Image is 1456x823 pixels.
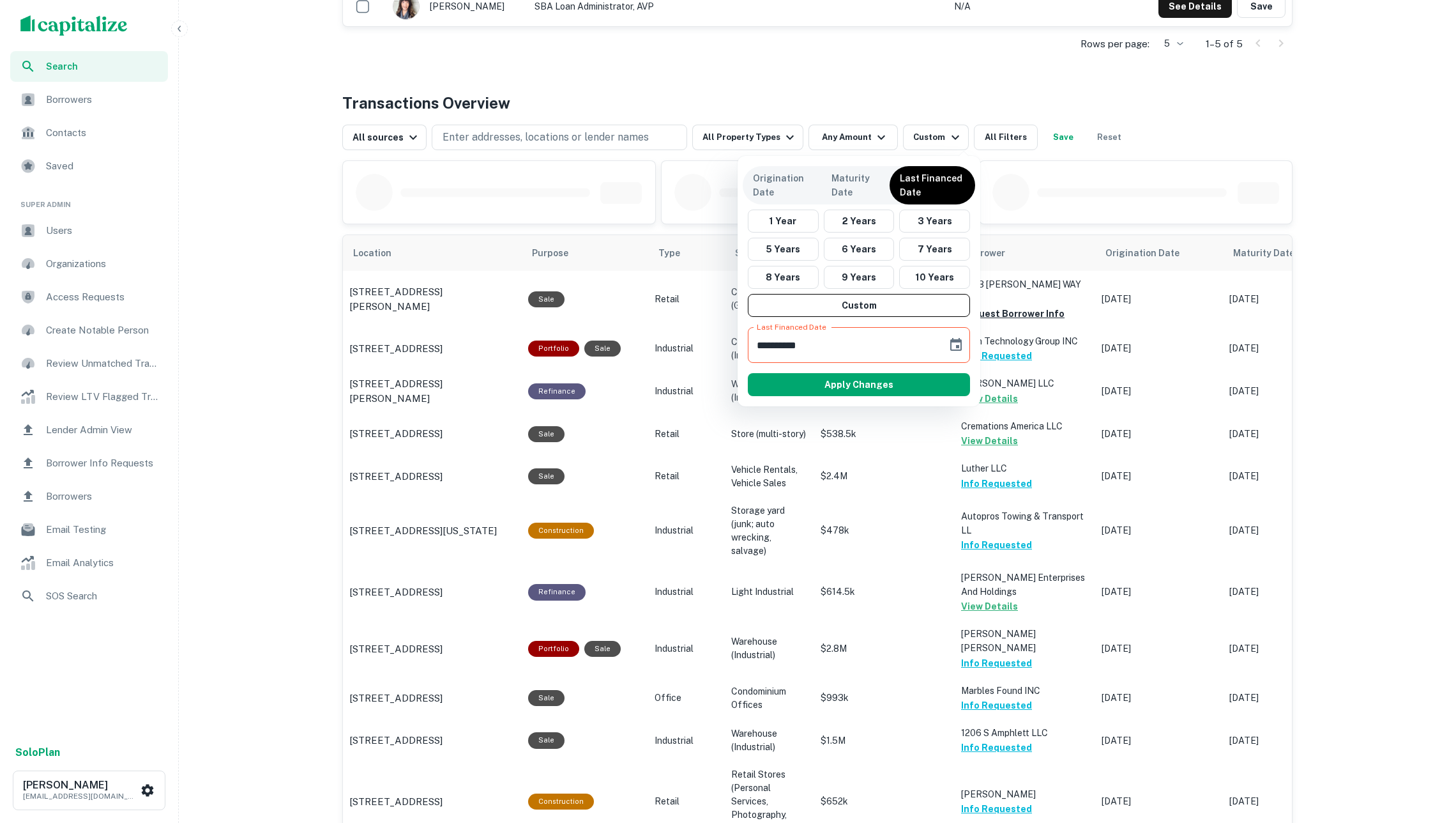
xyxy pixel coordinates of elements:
button: Choose date, selected date is Sep 21, 2027 [943,332,969,358]
button: 7 Years [899,238,970,261]
p: Last Financed Date [900,171,965,199]
button: 10 Years [899,266,970,289]
button: 2 Years [824,210,895,233]
button: 9 Years [824,266,895,289]
label: Last Financed Date [757,321,826,332]
button: 3 Years [899,210,970,233]
button: 8 Years [748,266,819,289]
p: Origination Date [753,171,810,199]
button: 6 Years [824,238,895,261]
button: 5 Years [748,238,819,261]
p: Maturity Date [831,171,878,199]
button: Custom [748,294,970,317]
button: 1 Year [748,210,819,233]
button: Apply Changes [748,373,970,396]
iframe: Chat Widget [1392,721,1456,782]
